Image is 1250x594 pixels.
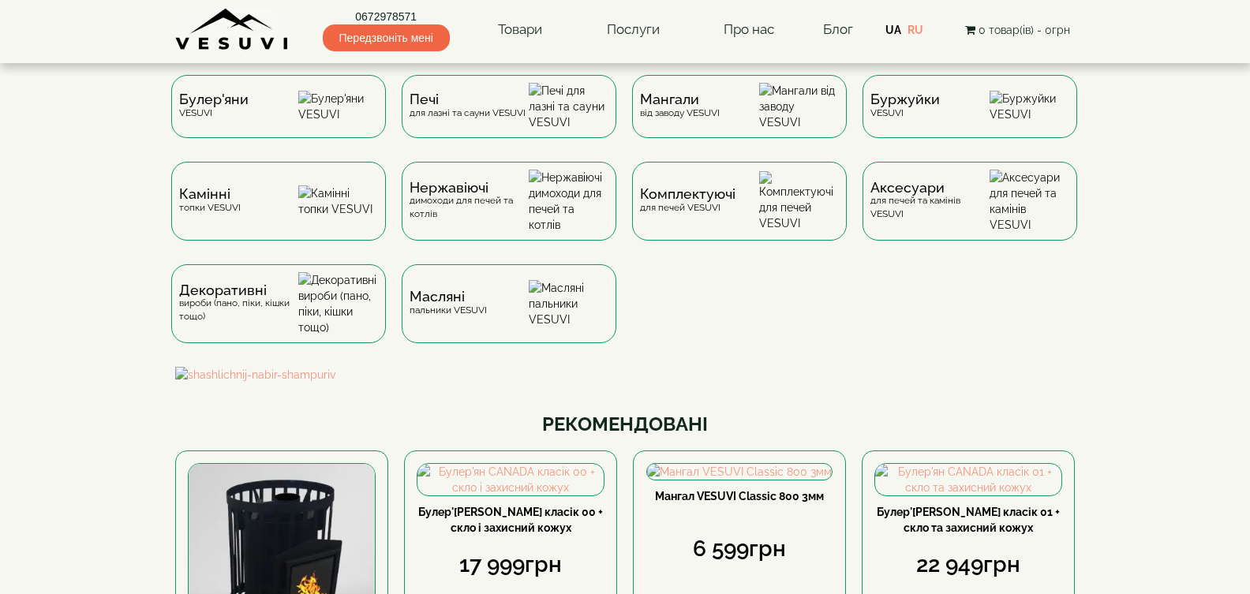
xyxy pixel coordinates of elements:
span: Декоративні [179,284,298,297]
div: VESUVI [870,93,940,119]
span: 0 товар(ів) - 0грн [979,24,1070,36]
span: Печі [410,93,526,106]
a: Блог [823,21,853,37]
img: Мангали від заводу VESUVI [759,83,839,130]
a: UA [885,24,901,36]
div: 22 949грн [874,549,1062,581]
img: Декоративні вироби (пано, піки, кішки тощо) [298,272,378,335]
img: shashlichnij-nabir-shampuriv [175,367,1075,383]
img: Булер'яни VESUVI [298,91,378,122]
div: вироби (пано, піки, кішки тощо) [179,284,298,323]
a: БуржуйкиVESUVI Буржуйки VESUVI [855,75,1085,162]
img: Комплектуючі для печей VESUVI [759,171,839,231]
a: RU [908,24,923,36]
img: Булер'ян CANADA класік 01 + скло та захисний кожух [875,464,1061,495]
img: Масляні пальники VESUVI [529,280,608,327]
img: Буржуйки VESUVI [990,91,1069,122]
span: Комплектуючі [640,188,735,200]
a: Мангал VESUVI Classic 800 3мм [655,490,824,502]
div: 6 599грн [646,533,833,565]
div: димоходи для печей та котлів [410,181,529,221]
div: пальники VESUVI [410,290,487,316]
div: топки VESUVI [179,188,241,214]
a: Про нас [708,12,790,48]
div: від заводу VESUVI [640,93,720,119]
img: Булер'ян CANADA класік 00 + скло і захисний кожух [417,464,604,495]
img: Камінні топки VESUVI [298,185,378,217]
a: Нержавіючідимоходи для печей та котлів Нержавіючі димоходи для печей та котлів [394,162,624,264]
img: Нержавіючі димоходи для печей та котлів [529,170,608,233]
a: Булер'[PERSON_NAME] класік 01 + скло та захисний кожух [877,506,1060,534]
a: Аксесуаридля печей та камінів VESUVI Аксесуари для печей та камінів VESUVI [855,162,1085,264]
img: Аксесуари для печей та камінів VESUVI [990,170,1069,233]
span: Масляні [410,290,487,303]
a: Булер'яниVESUVI Булер'яни VESUVI [163,75,394,162]
button: 0 товар(ів) - 0грн [960,21,1075,39]
a: Мангаливід заводу VESUVI Мангали від заводу VESUVI [624,75,855,162]
img: Завод VESUVI [175,8,290,51]
a: Масляніпальники VESUVI Масляні пальники VESUVI [394,264,624,367]
span: Буржуйки [870,93,940,106]
div: 17 999грн [417,549,604,581]
span: Мангали [640,93,720,106]
div: для печей та камінів VESUVI [870,181,990,221]
span: Камінні [179,188,241,200]
a: Послуги [591,12,676,48]
a: Печідля лазні та сауни VESUVI Печі для лазні та сауни VESUVI [394,75,624,162]
div: для печей VESUVI [640,188,735,214]
a: Декоративнівироби (пано, піки, кішки тощо) Декоративні вироби (пано, піки, кішки тощо) [163,264,394,367]
img: Мангал VESUVI Classic 800 3мм [647,464,832,480]
a: Каміннітопки VESUVI Камінні топки VESUVI [163,162,394,264]
div: для лазні та сауни VESUVI [410,93,526,119]
div: VESUVI [179,93,249,119]
span: Передзвоніть мені [323,24,450,51]
span: Булер'яни [179,93,249,106]
a: Товари [482,12,558,48]
a: Комплектуючідля печей VESUVI Комплектуючі для печей VESUVI [624,162,855,264]
img: Печі для лазні та сауни VESUVI [529,83,608,130]
span: Нержавіючі [410,181,529,194]
a: Булер'[PERSON_NAME] класік 00 + скло і захисний кожух [418,506,603,534]
span: Аксесуари [870,181,990,194]
a: 0672978571 [323,9,450,24]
